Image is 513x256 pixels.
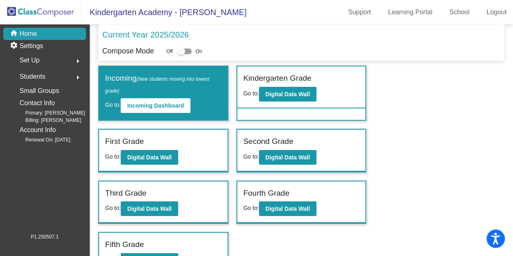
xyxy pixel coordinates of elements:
[243,90,259,97] span: Go to:
[265,154,310,161] b: Digital Data Wall
[12,117,81,124] span: Billing: [PERSON_NAME]
[127,154,172,161] b: Digital Data Wall
[243,188,290,199] label: Fourth Grade
[20,124,56,136] p: Account Info
[127,102,184,109] b: Incoming Dashboard
[10,41,20,51] mat-icon: settings
[105,153,121,160] span: Go to:
[20,29,37,39] p: Home
[12,109,85,117] span: Primary: [PERSON_NAME]
[127,205,172,212] b: Digital Data Wall
[265,91,310,97] b: Digital Data Wall
[243,153,259,160] span: Go to:
[243,136,294,148] label: Second Grade
[382,6,439,19] a: Learning Portal
[105,76,210,94] span: (New students moving into lowest grade)
[105,73,221,96] label: Incoming
[20,55,40,66] span: Set Up
[105,102,121,108] span: Go to:
[105,205,121,211] span: Go to:
[243,205,259,211] span: Go to:
[10,29,20,39] mat-icon: home
[20,85,59,97] p: Small Groups
[166,48,173,55] span: Off
[105,239,144,251] label: Fifth Grade
[102,46,154,57] p: Compose Mode
[82,6,247,19] span: Kindergarten Academy - [PERSON_NAME]
[20,41,43,51] p: Settings
[73,56,83,66] mat-icon: arrow_right
[121,150,178,165] button: Digital Data Wall
[121,201,178,216] button: Digital Data Wall
[12,136,70,143] span: Renewal On: [DATE]
[121,98,190,113] button: Incoming Dashboard
[265,205,310,212] b: Digital Data Wall
[259,87,316,102] button: Digital Data Wall
[342,6,378,19] a: Support
[105,188,146,199] label: Third Grade
[20,71,45,82] span: Students
[105,136,144,148] label: First Grade
[196,48,202,55] span: On
[443,6,476,19] a: School
[243,73,312,84] label: Kindergarten Grade
[259,150,316,165] button: Digital Data Wall
[102,29,189,41] p: Current Year 2025/2026
[73,73,83,82] mat-icon: arrow_right
[480,6,513,19] a: Logout
[259,201,316,216] button: Digital Data Wall
[20,97,55,109] p: Contact Info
